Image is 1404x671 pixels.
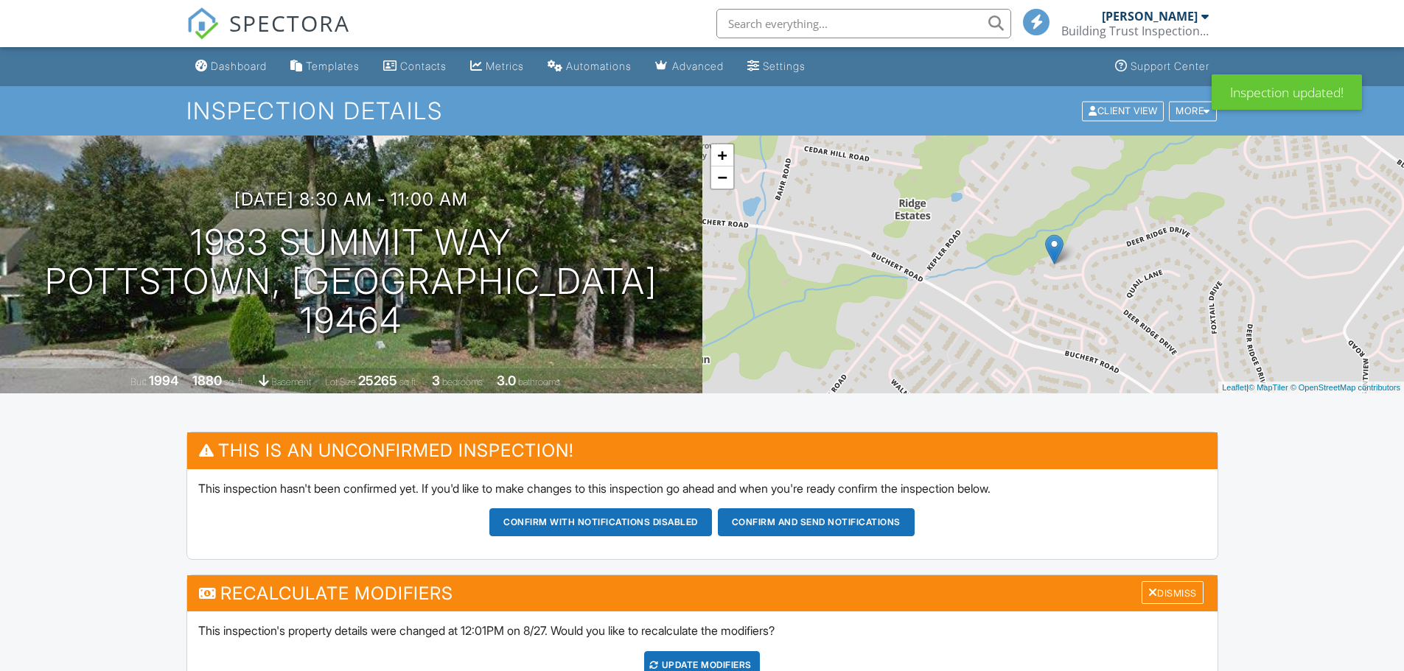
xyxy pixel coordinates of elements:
[464,53,530,80] a: Metrics
[1218,382,1404,394] div: |
[1061,24,1209,38] div: Building Trust Inspections, LLC
[284,53,366,80] a: Templates
[400,60,447,72] div: Contacts
[399,376,418,387] span: sq.ft.
[486,60,524,72] div: Metrics
[1102,9,1198,24] div: [PERSON_NAME]
[377,53,453,80] a: Contacts
[149,373,178,388] div: 1994
[711,166,733,189] a: Zoom out
[497,373,516,388] div: 3.0
[1169,101,1217,121] div: More
[306,60,360,72] div: Templates
[1131,60,1209,72] div: Support Center
[432,373,440,388] div: 3
[716,9,1011,38] input: Search everything...
[672,60,724,72] div: Advanced
[1291,383,1400,392] a: © OpenStreetMap contributors
[234,189,468,209] h3: [DATE] 8:30 am - 11:00 am
[1248,383,1288,392] a: © MapTiler
[189,53,273,80] a: Dashboard
[1082,101,1164,121] div: Client View
[186,98,1218,124] h1: Inspection Details
[489,508,712,536] button: Confirm with notifications disabled
[271,376,311,387] span: basement
[763,60,806,72] div: Settings
[1212,74,1362,110] div: Inspection updated!
[1222,383,1246,392] a: Leaflet
[518,376,560,387] span: bathrooms
[186,7,219,40] img: The Best Home Inspection Software - Spectora
[649,53,730,80] a: Advanced
[442,376,483,387] span: bedrooms
[130,376,147,387] span: Built
[1080,105,1167,116] a: Client View
[224,376,245,387] span: sq. ft.
[229,7,350,38] span: SPECTORA
[192,373,222,388] div: 1880
[718,508,915,536] button: Confirm and send notifications
[187,432,1218,468] h3: This is an Unconfirmed Inspection!
[211,60,267,72] div: Dashboard
[1142,581,1204,604] div: Dismiss
[566,60,632,72] div: Automations
[711,144,733,166] a: Zoom in
[186,20,350,51] a: SPECTORA
[198,480,1206,496] p: This inspection hasn't been confirmed yet. If you'd like to make changes to this inspection go ah...
[741,53,811,80] a: Settings
[187,575,1218,611] h3: Recalculate Modifiers
[1109,53,1215,80] a: Support Center
[358,373,397,388] div: 25265
[24,223,679,340] h1: 1983 Summit Way Pottstown, [GEOGRAPHIC_DATA] 19464
[542,53,638,80] a: Automations (Basic)
[325,376,356,387] span: Lot Size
